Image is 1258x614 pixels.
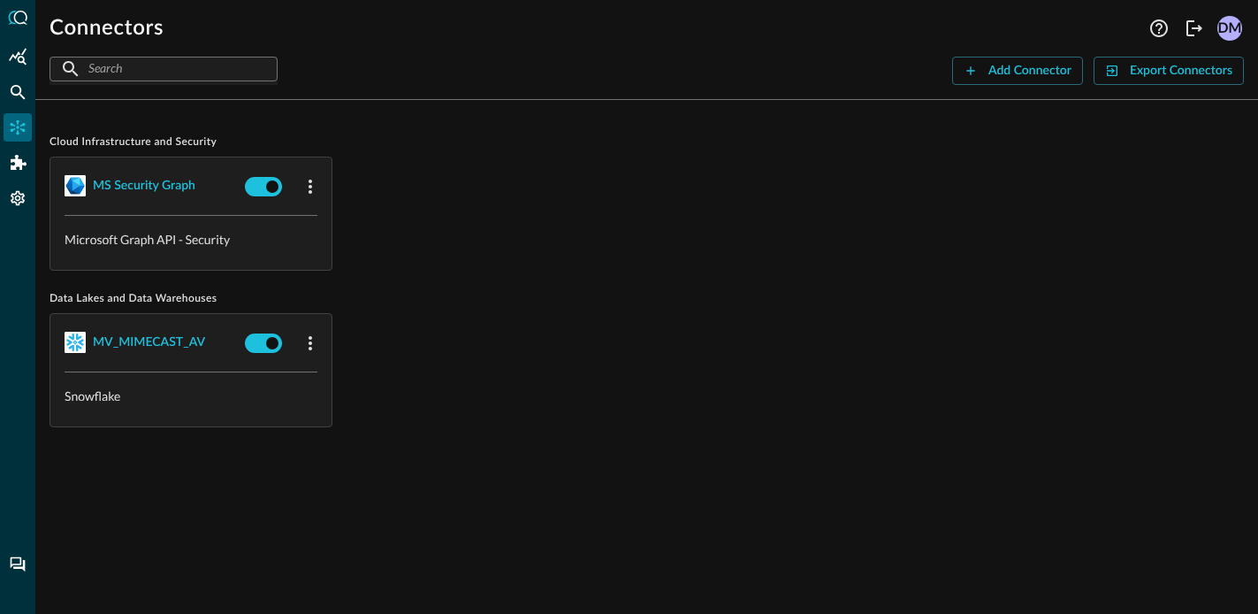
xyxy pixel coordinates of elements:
div: Add Connector [988,60,1071,82]
button: Logout [1180,14,1208,42]
div: DM [1217,16,1242,41]
div: Settings [4,184,32,212]
h1: Connectors [50,14,164,42]
button: MS Security Graph [93,172,195,200]
img: Snowflake.svg [65,332,86,353]
div: Export Connectors [1130,60,1232,82]
div: Summary Insights [4,42,32,71]
button: Help [1145,14,1173,42]
div: Addons [4,149,33,177]
button: Export Connectors [1094,57,1244,85]
p: Microsoft Graph API - Security [65,230,317,249]
div: Federated Search [4,78,32,106]
span: Data Lakes and Data Warehouses [50,292,1244,306]
input: Search [88,52,237,85]
button: Add Connector [952,57,1083,85]
button: MV_MIMECAST_AV [93,328,205,357]
div: Chat [4,550,32,579]
div: MV_MIMECAST_AV [93,332,205,354]
span: Cloud Infrastructure and Security [50,135,1244,150]
div: Connectors [4,113,32,142]
div: MS Security Graph [93,175,195,197]
p: Snowflake [65,387,317,405]
img: MicrosoftGraph.svg [65,175,86,196]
